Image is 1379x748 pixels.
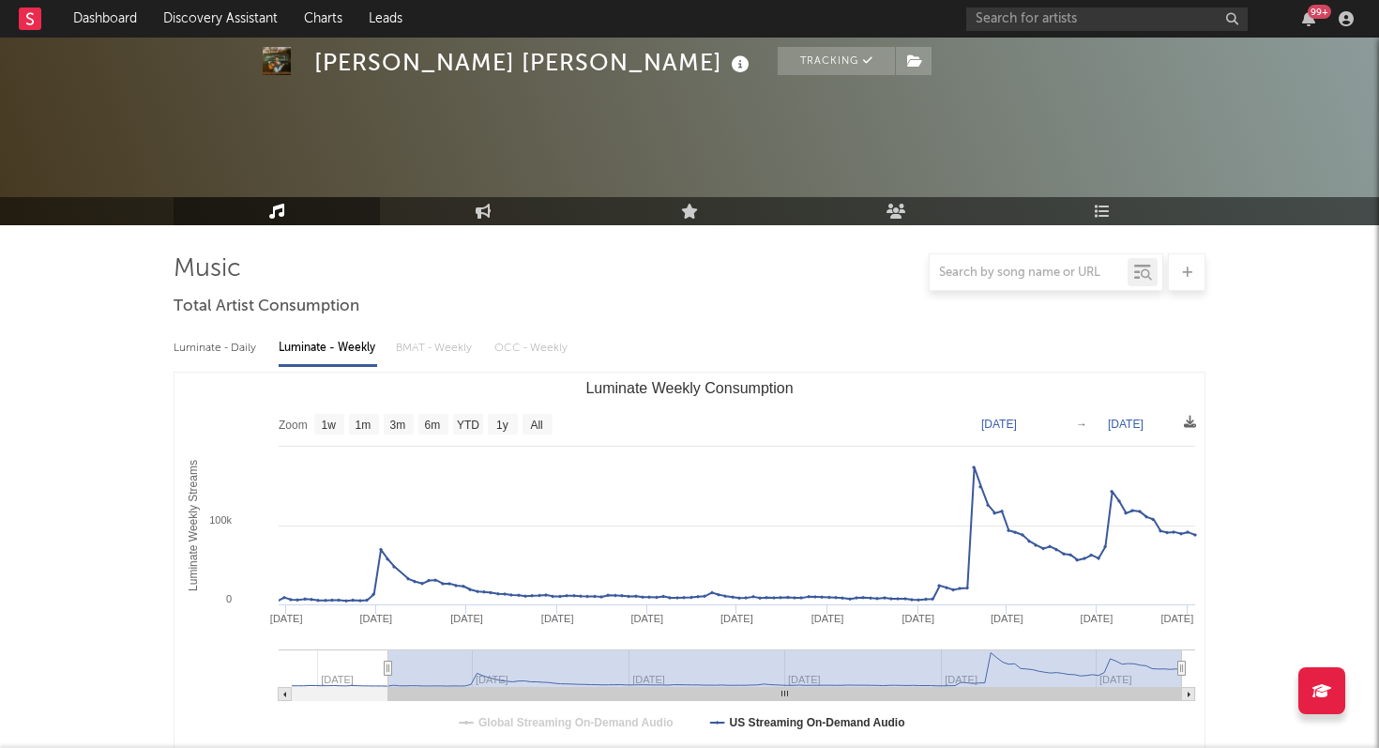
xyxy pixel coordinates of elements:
text: US Streaming On-Demand Audio [730,716,905,729]
span: Total Artist Consumption [174,296,359,318]
text: [DATE] [981,418,1017,431]
text: [DATE] [1161,613,1194,624]
div: [PERSON_NAME] [PERSON_NAME] [314,47,754,78]
text: Global Streaming On-Demand Audio [478,716,674,729]
text: 6m [425,419,441,432]
text: [DATE] [270,613,303,624]
input: Search for artists [966,8,1248,31]
text: [DATE] [902,613,934,624]
text: Luminate Weekly Streams [187,460,200,591]
text: [DATE] [991,613,1023,624]
text: 0 [226,593,232,604]
text: All [530,419,542,432]
input: Search by song name or URL [930,266,1128,281]
text: [DATE] [811,613,844,624]
svg: Luminate Weekly Consumption [174,373,1205,748]
div: Luminate - Daily [174,332,260,364]
button: 99+ [1302,11,1315,26]
button: Tracking [778,47,895,75]
text: 1w [322,419,337,432]
text: Luminate Weekly Consumption [585,380,793,396]
text: 1m [356,419,371,432]
text: [DATE] [359,613,392,624]
text: [DATE] [541,613,574,624]
text: 1y [496,419,508,432]
text: [DATE] [720,613,753,624]
text: [DATE] [1108,418,1144,431]
text: 100k [209,514,232,526]
text: Zoom [279,419,308,432]
text: → [1076,418,1087,431]
div: 99 + [1308,5,1331,19]
text: [DATE] [630,613,663,624]
div: Luminate - Weekly [279,332,377,364]
text: 3m [390,419,406,432]
text: [DATE] [450,613,483,624]
text: YTD [457,419,479,432]
text: [DATE] [1081,613,1114,624]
